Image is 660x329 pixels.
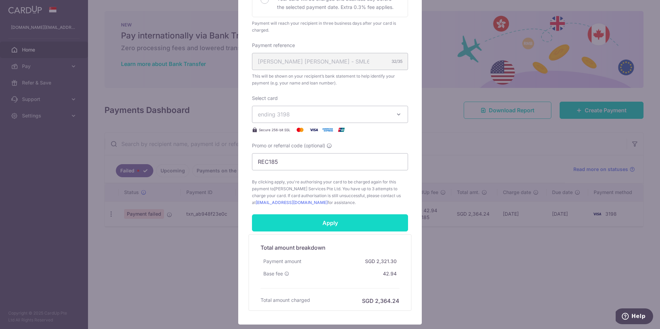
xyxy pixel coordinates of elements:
img: UnionPay [334,126,348,134]
div: 32/35 [392,58,403,65]
input: Apply [252,214,408,231]
div: Payment will reach your recipient in three business days after your card is charged. [252,20,408,34]
iframe: Opens a widget where you can find more information [616,308,653,326]
label: Payment reference [252,42,295,49]
img: American Express [321,126,334,134]
span: Secure 256-bit SSL [259,127,290,133]
img: Visa [307,126,321,134]
a: [EMAIL_ADDRESS][DOMAIN_NAME] [256,200,328,205]
div: SGD 2,321.30 [362,255,399,268]
img: Mastercard [293,126,307,134]
span: Base fee [263,270,283,277]
h6: Total amount charged [261,297,310,304]
span: This will be shown on your recipient’s bank statement to help identify your payment (e.g. your na... [252,73,408,87]
span: ending 3198 [258,111,290,118]
span: Promo or referral code (optional) [252,142,325,149]
button: ending 3198 [252,106,408,123]
h6: SGD 2,364.24 [362,297,399,305]
h5: Total amount breakdown [261,243,399,252]
span: [PERSON_NAME] Services Pte Ltd [274,186,340,191]
span: By clicking apply, you're authorising your card to be charged again for this payment to . You hav... [252,179,408,206]
div: 42.94 [380,268,399,280]
label: Select card [252,95,278,102]
div: Payment amount [261,255,304,268]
